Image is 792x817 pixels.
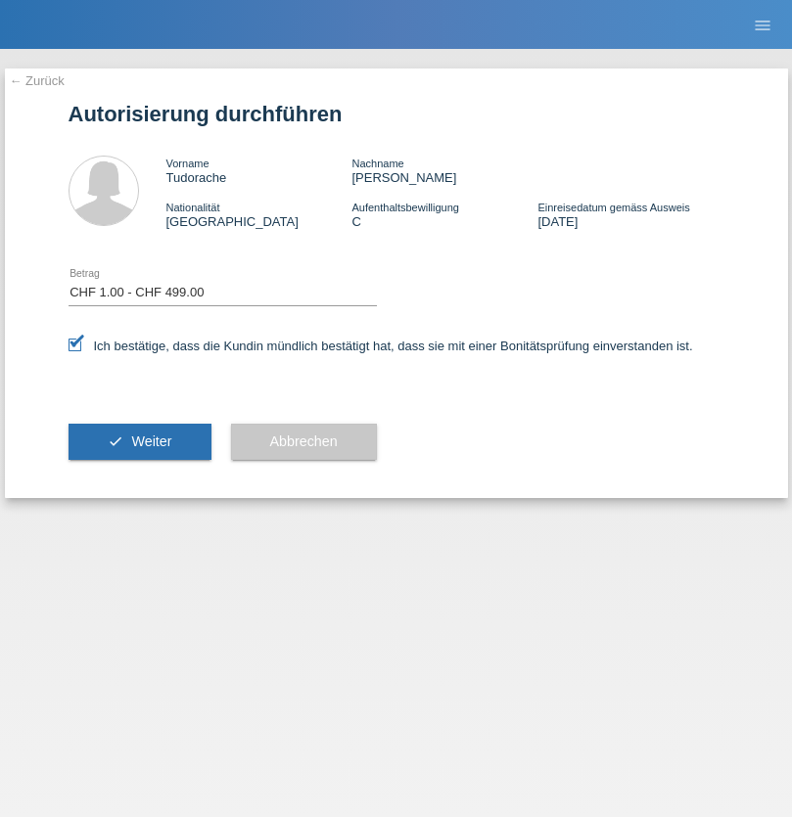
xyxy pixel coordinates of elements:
[131,433,171,449] span: Weiter
[753,16,772,35] i: menu
[351,156,537,185] div: [PERSON_NAME]
[231,424,377,461] button: Abbrechen
[351,202,458,213] span: Aufenthaltsbewilligung
[166,158,210,169] span: Vorname
[69,339,693,353] label: Ich bestätige, dass die Kundin mündlich bestätigt hat, dass sie mit einer Bonitätsprüfung einvers...
[351,158,403,169] span: Nachname
[108,433,123,449] i: check
[166,202,220,213] span: Nationalität
[537,200,723,229] div: [DATE]
[69,424,211,461] button: check Weiter
[166,200,352,229] div: [GEOGRAPHIC_DATA]
[10,73,65,88] a: ← Zurück
[166,156,352,185] div: Tudorache
[270,433,338,449] span: Abbrechen
[743,19,782,30] a: menu
[537,202,689,213] span: Einreisedatum gemäss Ausweis
[351,200,537,229] div: C
[69,102,724,126] h1: Autorisierung durchführen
